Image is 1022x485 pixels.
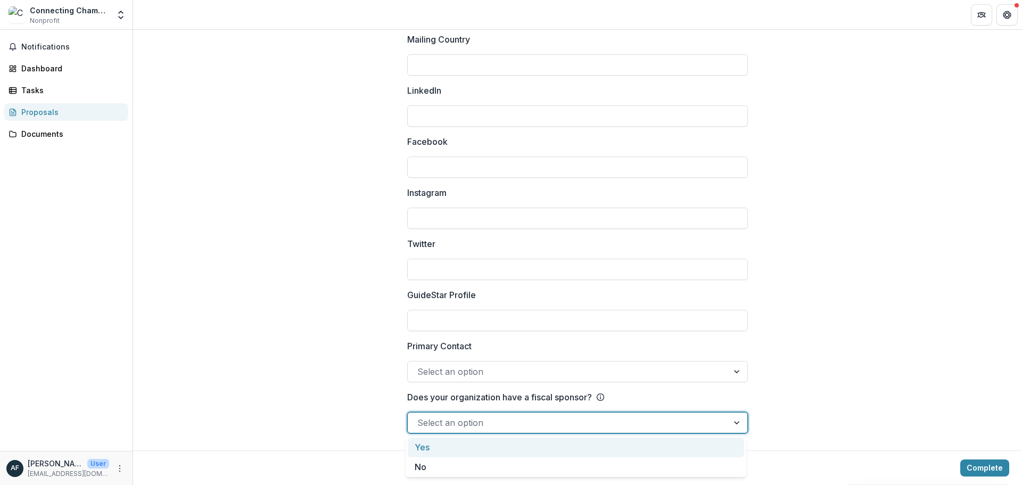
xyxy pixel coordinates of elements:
[408,438,744,457] div: Yes
[4,125,128,143] a: Documents
[960,459,1009,476] button: Complete
[21,63,120,74] div: Dashboard
[21,106,120,118] div: Proposals
[4,60,128,77] a: Dashboard
[407,289,476,301] p: GuideStar Profile
[21,85,120,96] div: Tasks
[4,81,128,99] a: Tasks
[407,84,441,97] p: LinkedIn
[971,4,992,26] button: Partners
[4,103,128,121] a: Proposals
[87,459,109,468] p: User
[407,237,435,250] p: Twitter
[996,4,1018,26] button: Get Help
[11,465,19,472] div: Arias Flory
[21,128,120,139] div: Documents
[9,6,26,23] img: Connecting Champions
[407,340,472,352] p: Primary Contact
[406,438,746,477] div: Select options list
[30,5,109,16] div: Connecting Champions
[28,458,83,469] p: [PERSON_NAME]
[407,33,470,46] p: Mailing Country
[113,4,128,26] button: Open entity switcher
[30,16,60,26] span: Nonprofit
[407,135,448,148] p: Facebook
[408,457,744,477] div: No
[407,391,592,404] p: Does your organization have a fiscal sponsor?
[4,38,128,55] button: Notifications
[407,186,447,199] p: Instagram
[113,462,126,475] button: More
[28,469,109,479] p: [EMAIL_ADDRESS][DOMAIN_NAME]
[21,43,124,52] span: Notifications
